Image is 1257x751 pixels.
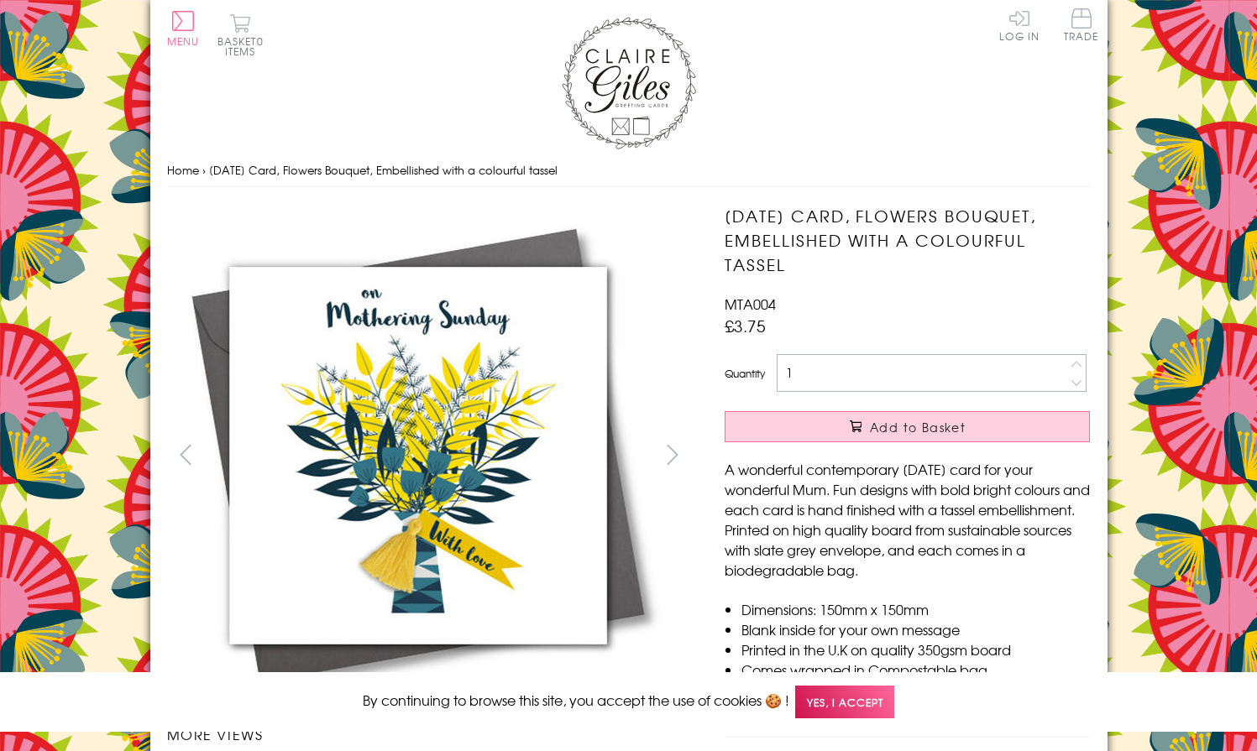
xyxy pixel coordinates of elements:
[741,660,1090,680] li: Comes wrapped in Compostable bag
[725,204,1090,276] h1: [DATE] Card, Flowers Bouquet, Embellished with a colourful tassel
[653,435,691,473] button: next
[725,366,765,381] label: Quantity
[795,686,894,718] span: Yes, I accept
[741,639,1090,660] li: Printed in the U.K on quality 350gsm board
[202,162,206,178] span: ›
[741,599,1090,619] li: Dimensions: 150mm x 150mm
[870,419,966,435] span: Add to Basket
[166,204,670,707] img: Mother's Day Card, Flowers Bouquet, Embellished with a colourful tassel
[691,204,1195,707] img: Mother's Day Card, Flowers Bouquet, Embellished with a colourful tassel
[167,34,200,49] span: Menu
[167,162,199,178] a: Home
[725,411,1090,442] button: Add to Basket
[1064,8,1099,41] span: Trade
[562,17,696,149] img: Claire Giles Greetings Cards
[1064,8,1099,44] a: Trade
[167,11,200,46] button: Menu
[999,8,1040,41] a: Log In
[209,162,558,178] span: [DATE] Card, Flowers Bouquet, Embellished with a colourful tassel
[167,154,1091,188] nav: breadcrumbs
[217,13,264,56] button: Basket0 items
[167,724,692,744] h3: More views
[741,619,1090,639] li: Blank inside for your own message
[225,34,264,59] span: 0 items
[167,435,205,473] button: prev
[725,459,1090,580] p: A wonderful contemporary [DATE] card for your wonderful Mum. Fun designs with bold bright colours...
[725,314,766,337] span: £3.75
[725,294,776,314] span: MTA004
